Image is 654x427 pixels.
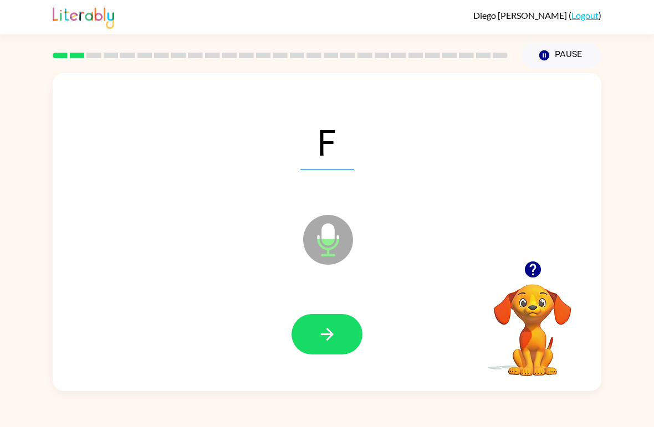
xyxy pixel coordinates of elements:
[473,10,601,20] div: ( )
[521,43,601,68] button: Pause
[300,112,354,170] span: F
[571,10,599,20] a: Logout
[473,10,569,20] span: Diego [PERSON_NAME]
[477,267,588,378] video: Your browser must support playing .mp4 files to use Literably. Please try using another browser.
[53,4,114,29] img: Literably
